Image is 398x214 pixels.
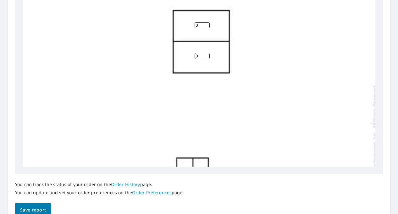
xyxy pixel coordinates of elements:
p: You can update and set your order preferences on the page. [15,190,184,195]
p: You can track the status of your order on the page. [15,182,184,187]
a: Order Preferences [132,190,172,195]
a: Order History [111,181,140,187]
span: Save report [20,206,46,214]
